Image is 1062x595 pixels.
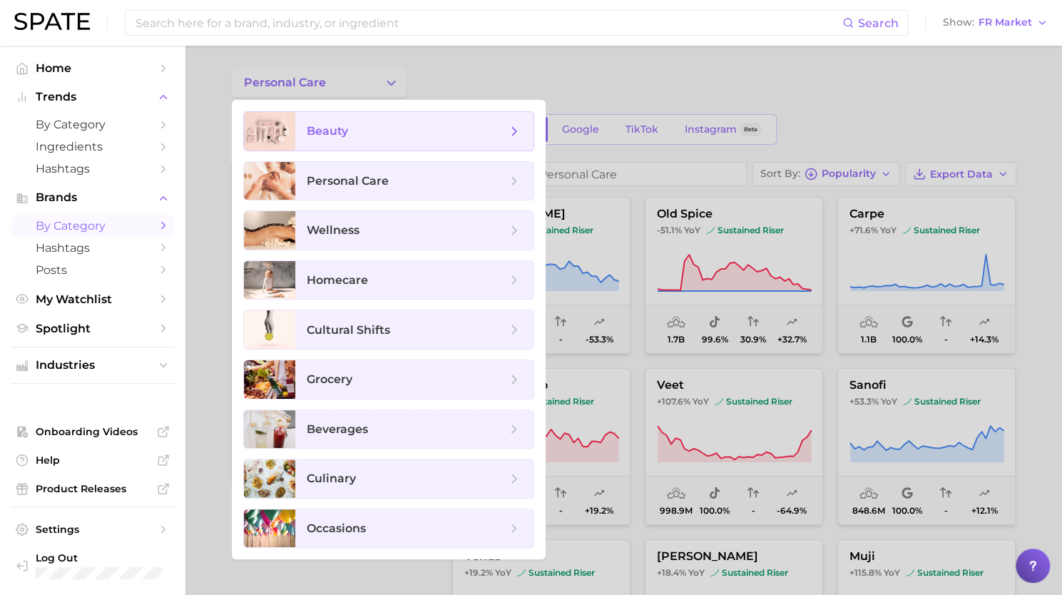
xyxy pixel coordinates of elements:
a: Spotlight [11,317,174,340]
a: Hashtags [11,158,174,180]
span: by Category [36,219,150,233]
a: Log out. Currently logged in with e-mail marwat@spate.nyc. [11,547,174,584]
span: Log Out [36,551,163,564]
span: Product Releases [36,482,150,495]
a: by Category [11,113,174,136]
a: Onboarding Videos [11,421,174,442]
a: Product Releases [11,478,174,499]
span: personal care [307,174,389,188]
span: Posts [36,263,150,277]
span: Search [858,16,899,30]
button: Brands [11,187,174,208]
span: culinary [307,472,356,485]
span: Industries [36,359,150,372]
span: Help [36,454,150,467]
ul: Change Category [232,100,546,559]
span: Ingredients [36,140,150,153]
span: Settings [36,523,150,536]
button: ShowFR Market [939,14,1051,32]
span: Hashtags [36,241,150,255]
a: by Category [11,215,174,237]
span: Brands [36,191,150,204]
span: FR Market [979,19,1032,26]
span: Hashtags [36,162,150,176]
span: by Category [36,118,150,131]
span: beauty [307,124,348,138]
span: Trends [36,91,150,103]
input: Search here for a brand, industry, or ingredient [134,11,842,35]
img: SPATE [14,13,90,30]
a: Help [11,449,174,471]
a: Ingredients [11,136,174,158]
a: Settings [11,519,174,540]
button: Industries [11,355,174,376]
span: grocery [307,372,352,386]
span: wellness [307,223,359,237]
span: Spotlight [36,322,150,335]
a: Home [11,57,174,79]
span: Show [943,19,974,26]
a: Posts [11,259,174,281]
span: My Watchlist [36,293,150,306]
span: cultural shifts [307,323,390,337]
a: Hashtags [11,237,174,259]
span: beverages [307,422,368,436]
button: Trends [11,86,174,108]
span: Home [36,61,150,75]
span: Onboarding Videos [36,425,150,438]
a: My Watchlist [11,288,174,310]
span: occasions [307,522,366,535]
span: homecare [307,273,368,287]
